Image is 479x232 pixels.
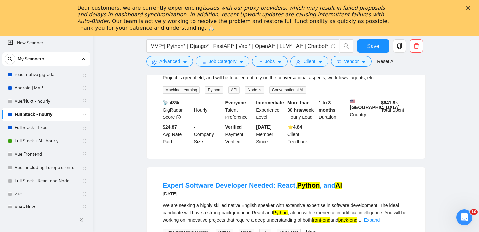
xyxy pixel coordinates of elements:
a: Full Stack + AI - hourly [15,134,78,148]
div: Member Since [255,123,286,145]
div: Hourly [193,99,224,121]
span: caret-down [239,60,244,65]
span: Python [205,86,223,94]
div: We are seeking a highly skilled native English speaker with extensive expertise in software devel... [163,202,409,224]
span: user [296,60,301,65]
span: holder [82,165,87,170]
button: folderJobscaret-down [252,56,288,67]
a: Vue - including Europe clients | only search title [15,161,78,174]
b: Intermediate [256,100,284,105]
button: idcardVendorcaret-down [331,56,372,67]
b: 📡 43% [163,100,179,105]
span: caret-down [318,60,323,65]
button: copy [393,39,406,53]
b: - [194,100,196,105]
span: Jobs [265,58,275,65]
div: Dear customers, we are currently experiencing . Our team is actively working to resolve the probl... [77,5,391,31]
span: holder [82,85,87,91]
span: double-left [79,216,86,223]
div: Duration [317,99,349,121]
div: Total Spent [380,99,411,121]
span: holder [82,178,87,184]
span: info-circle [331,44,335,48]
button: settingAdvancedcaret-down [146,56,193,67]
span: search [5,57,15,61]
span: holder [82,192,87,197]
span: info-circle [176,115,181,119]
span: holder [82,125,87,130]
span: Job Category [209,58,236,65]
mark: front-end [312,217,330,223]
mark: Python [273,210,288,215]
div: [DATE] [163,190,342,198]
span: caret-down [277,60,282,65]
span: Node.js [245,86,264,94]
button: barsJob Categorycaret-down [196,56,249,67]
div: Client Feedback [286,123,317,145]
a: Vue Frontend [15,148,78,161]
button: search [340,39,353,53]
b: $ 641.9k [381,100,398,105]
span: Client [303,58,315,65]
span: holder [82,205,87,210]
div: Experience Level [255,99,286,121]
span: holder [82,152,87,157]
li: New Scanner [2,37,90,50]
div: Avg Rate Paid [161,123,193,145]
a: vue [15,188,78,201]
b: [GEOGRAPHIC_DATA] [350,99,400,110]
div: Close [466,6,473,10]
a: Expert Software Developer Needed: React,Python, andAI [163,182,342,189]
i: issues with our proxy providers, which may result in failed proposals and delays in dashboard syn... [77,5,385,24]
span: holder [82,138,87,144]
button: delete [410,39,423,53]
span: copy [393,43,406,49]
div: Talent Preference [224,99,255,121]
span: setting [152,60,157,65]
a: Reset All [377,58,395,65]
span: caret-down [183,60,187,65]
span: folder [258,60,262,65]
span: delete [410,43,423,49]
a: Full Stack - React and Node [15,174,78,188]
div: Country [349,99,380,121]
span: caret-down [361,60,366,65]
mark: Python [297,182,320,189]
b: [DATE] [256,124,271,130]
span: ... [359,217,363,223]
div: Hourly Load [286,99,317,121]
mark: back-end [338,217,358,223]
div: Payment Verified [224,123,255,145]
a: Vue/Nuxt - hourly [15,95,78,108]
iframe: Intercom live chat [456,209,472,225]
a: Full Stack - fixed [15,121,78,134]
span: Vendor [344,58,359,65]
img: 🇺🇸 [350,99,355,104]
a: Android | MVP [15,81,78,95]
span: search [340,43,353,49]
a: Full Stack - hourly [15,108,78,121]
b: 1 to 3 months [319,100,336,113]
b: Verified [225,124,242,130]
span: holder [82,72,87,77]
button: userClientcaret-down [290,56,328,67]
span: Conversational AI [269,86,306,94]
span: idcard [337,60,341,65]
span: Save [367,42,379,50]
span: 10 [470,209,478,215]
a: Vue - Nuxt [15,201,78,214]
b: ⭐️ 4.84 [287,124,302,130]
div: Company Size [193,123,224,145]
mark: AI [335,182,342,189]
span: holder [82,112,87,117]
span: bars [201,60,206,65]
input: Search Freelance Jobs... [150,42,328,50]
span: holder [82,99,87,104]
b: $24.87 [163,124,177,130]
a: Expand [364,217,380,223]
div: GigRadar Score [161,99,193,121]
span: Advanced [159,58,180,65]
b: Everyone [225,100,246,105]
span: Machine Learning [163,86,200,94]
a: New Scanner [8,37,85,50]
